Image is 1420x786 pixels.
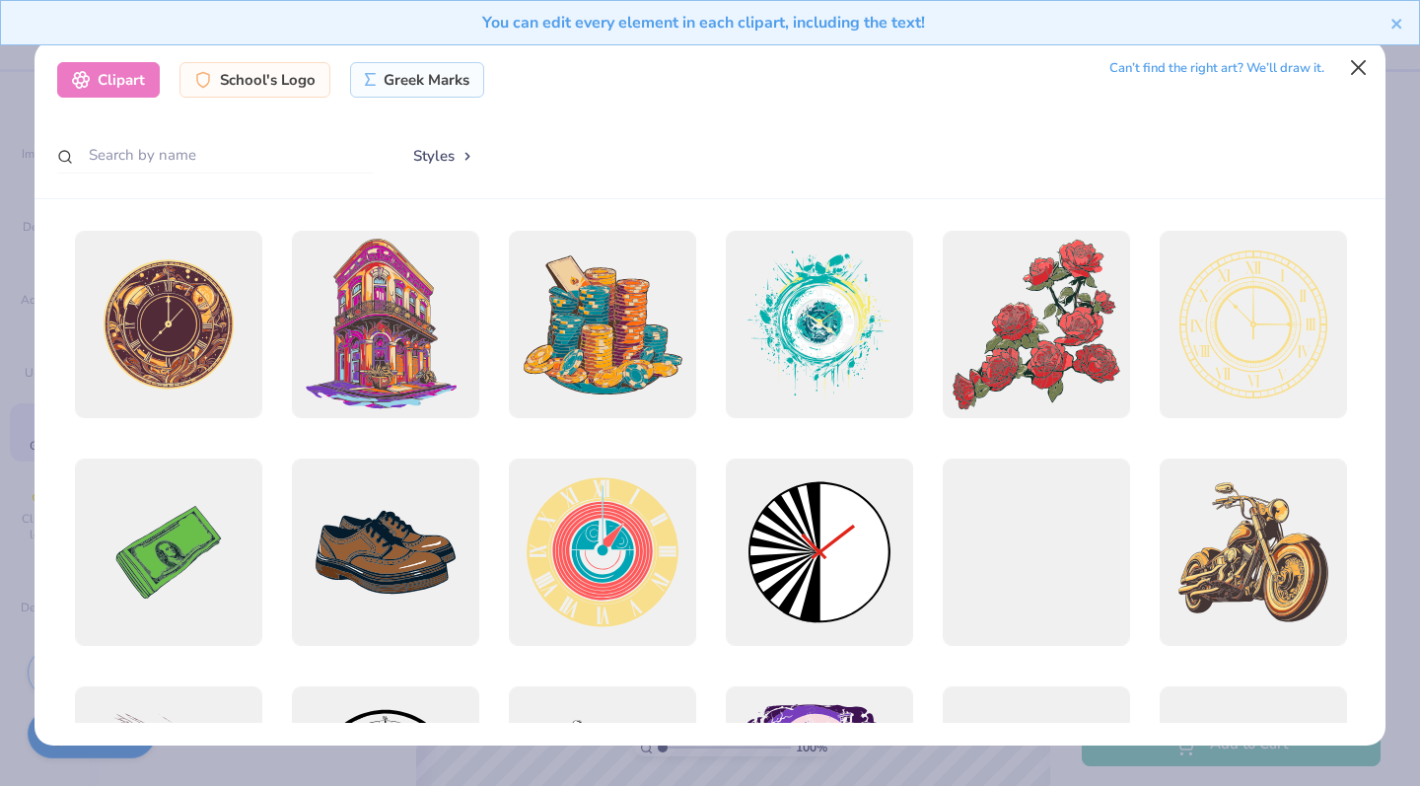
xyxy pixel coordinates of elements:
div: Greek Marks [350,62,485,98]
input: Search by name [57,137,373,174]
div: School's Logo [179,62,330,98]
div: You can edit every element in each clipart, including the text! [16,11,1390,35]
button: close [1390,11,1404,35]
button: Close [1340,49,1378,87]
div: Clipart [57,62,160,98]
div: Can’t find the right art? We’ll draw it. [1109,51,1324,86]
button: Styles [392,137,495,175]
